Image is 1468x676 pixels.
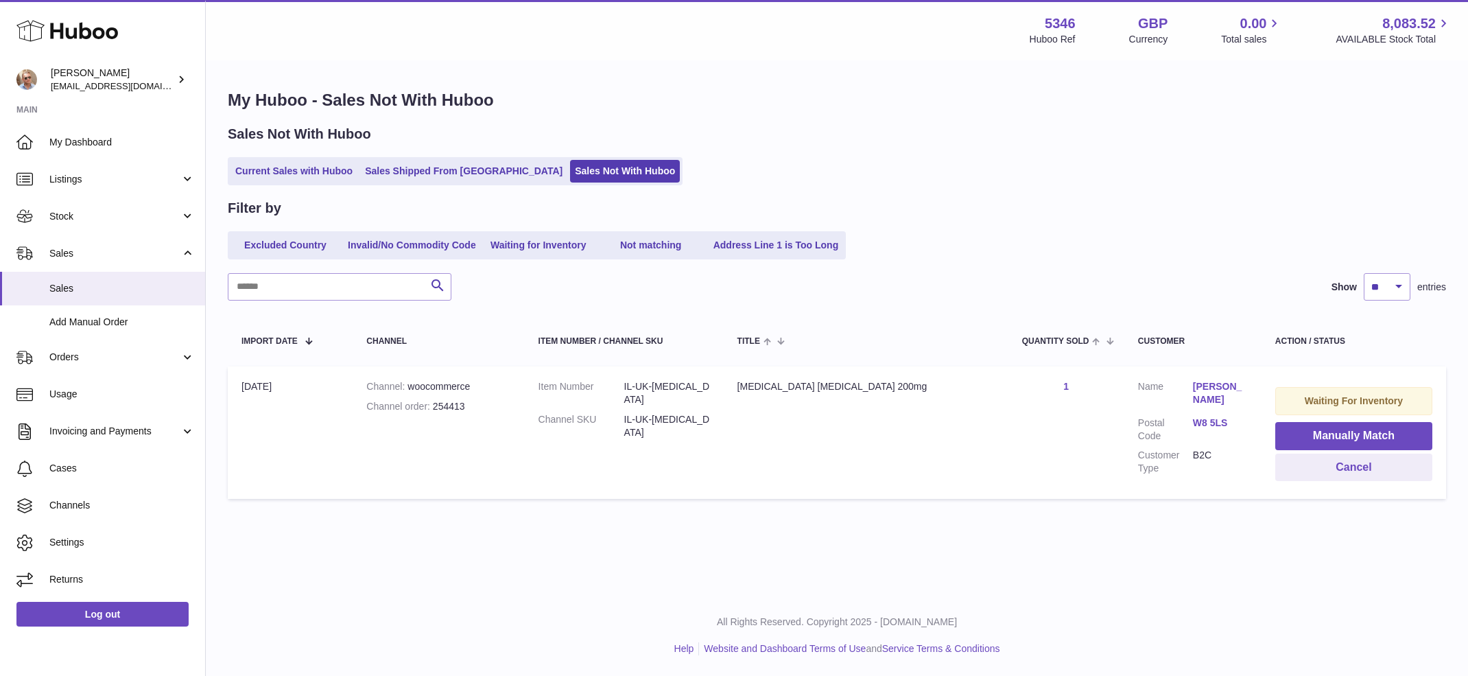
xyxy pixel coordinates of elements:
div: woocommerce [366,380,510,393]
div: 254413 [366,400,510,413]
span: [EMAIL_ADDRESS][DOMAIN_NAME] [51,80,202,91]
a: Current Sales with Huboo [230,160,357,183]
h1: My Huboo - Sales Not With Huboo [228,89,1446,111]
li: and [699,642,999,655]
dt: Name [1138,380,1193,410]
span: Sales [49,247,180,260]
div: Action / Status [1275,337,1432,346]
span: Stock [49,210,180,223]
span: 0.00 [1240,14,1267,33]
div: Channel [366,337,510,346]
a: Waiting for Inventory [484,234,593,257]
dt: Item Number [538,380,624,406]
button: Cancel [1275,454,1432,482]
a: Not matching [596,234,706,257]
div: Currency [1129,33,1168,46]
span: Add Manual Order [49,316,195,329]
a: 1 [1063,381,1069,392]
span: My Dashboard [49,136,195,149]
td: [DATE] [228,366,353,499]
span: 8,083.52 [1382,14,1436,33]
span: Returns [49,573,195,586]
span: Total sales [1221,33,1282,46]
span: entries [1417,281,1446,294]
a: Help [674,643,694,654]
strong: GBP [1138,14,1168,33]
a: Address Line 1 is Too Long [709,234,844,257]
dt: Channel SKU [538,413,624,439]
img: support@radoneltd.co.uk [16,69,37,90]
a: Service Terms & Conditions [882,643,1000,654]
strong: Channel order [366,401,433,412]
span: Channels [49,499,195,512]
span: Quantity Sold [1022,337,1089,346]
a: 8,083.52 AVAILABLE Stock Total [1336,14,1452,46]
dt: Customer Type [1138,449,1193,475]
span: Cases [49,462,195,475]
a: 0.00 Total sales [1221,14,1282,46]
dd: IL-UK-[MEDICAL_DATA] [624,413,710,439]
div: [MEDICAL_DATA] [MEDICAL_DATA] 200mg [737,380,995,393]
span: Settings [49,536,195,549]
button: Manually Match [1275,422,1432,450]
strong: Channel [366,381,407,392]
span: Invoicing and Payments [49,425,180,438]
div: Customer [1138,337,1248,346]
span: Usage [49,388,195,401]
dd: IL-UK-[MEDICAL_DATA] [624,380,710,406]
a: [PERSON_NAME] [1193,380,1248,406]
a: Sales Shipped From [GEOGRAPHIC_DATA] [360,160,567,183]
strong: Waiting For Inventory [1305,395,1403,406]
span: Title [737,337,760,346]
dt: Postal Code [1138,417,1193,443]
span: Sales [49,282,195,295]
span: Orders [49,351,180,364]
div: [PERSON_NAME] [51,67,174,93]
div: Item Number / Channel SKU [538,337,710,346]
a: Log out [16,602,189,627]
a: W8 5LS [1193,417,1248,430]
strong: 5346 [1045,14,1076,33]
h2: Sales Not With Huboo [228,125,371,143]
a: Invalid/No Commodity Code [343,234,481,257]
p: All Rights Reserved. Copyright 2025 - [DOMAIN_NAME] [217,616,1457,629]
dd: B2C [1193,449,1248,475]
span: Listings [49,173,180,186]
h2: Filter by [228,199,281,218]
div: Huboo Ref [1030,33,1076,46]
span: Import date [241,337,298,346]
span: AVAILABLE Stock Total [1336,33,1452,46]
a: Sales Not With Huboo [570,160,680,183]
a: Excluded Country [230,234,340,257]
a: Website and Dashboard Terms of Use [704,643,866,654]
label: Show [1331,281,1357,294]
